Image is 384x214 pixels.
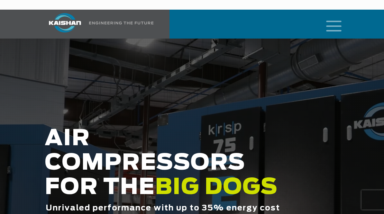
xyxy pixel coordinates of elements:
img: kaishan logo [41,13,89,32]
a: Kaishan USA [41,10,155,39]
a: mobile menu [324,19,334,30]
span: BIG DOGS [155,177,278,199]
img: Engineering the future [89,22,153,24]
